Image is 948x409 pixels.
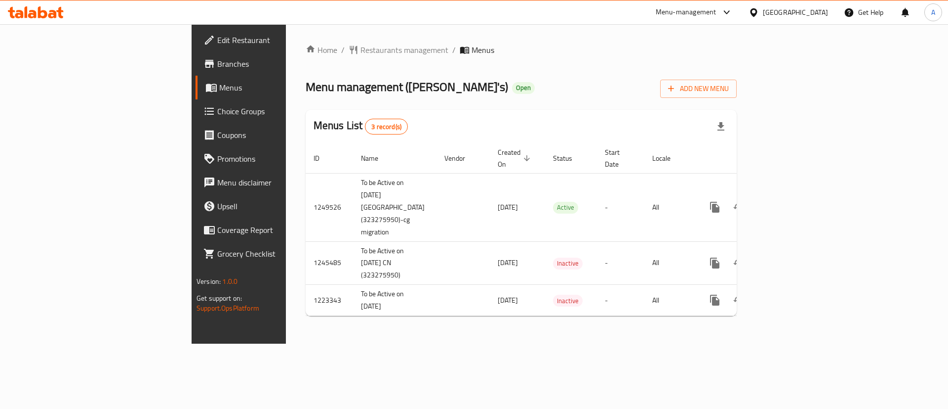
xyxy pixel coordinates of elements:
span: Menu disclaimer [217,177,342,188]
button: Change Status [727,195,750,219]
td: All [644,241,695,285]
span: Promotions [217,153,342,165]
span: [DATE] [498,294,518,307]
td: - [597,173,644,241]
span: Created On [498,146,533,170]
button: Add New Menu [660,80,737,98]
span: Grocery Checklist [217,248,342,260]
a: Menu disclaimer [196,171,350,194]
button: more [703,195,727,219]
h2: Menus List [314,118,408,135]
span: [DATE] [498,256,518,269]
span: Edit Restaurant [217,34,342,46]
th: Actions [695,143,806,174]
span: Restaurants management [360,44,448,56]
td: All [644,173,695,241]
span: A [931,7,935,18]
span: Open [512,84,535,92]
a: Coupons [196,123,350,147]
a: Edit Restaurant [196,28,350,52]
span: [DATE] [498,201,518,214]
button: Change Status [727,288,750,312]
span: Menus [472,44,494,56]
div: Total records count [365,119,408,135]
span: Add New Menu [668,83,729,95]
div: Inactive [553,295,583,307]
span: Menu management ( [PERSON_NAME]'s ) [306,76,508,98]
span: Upsell [217,200,342,212]
span: Menus [219,82,342,93]
span: Version: [197,275,221,288]
td: - [597,241,644,285]
button: Change Status [727,251,750,275]
span: Inactive [553,295,583,307]
a: Branches [196,52,350,76]
a: Grocery Checklist [196,242,350,266]
span: 1.0.0 [222,275,237,288]
div: Open [512,82,535,94]
span: 3 record(s) [365,122,407,132]
span: Branches [217,58,342,70]
a: Coverage Report [196,218,350,242]
td: To be Active on [DATE] CN (323275950) [353,241,436,285]
table: enhanced table [306,143,806,317]
div: Export file [709,115,733,138]
div: [GEOGRAPHIC_DATA] [763,7,828,18]
span: Coupons [217,129,342,141]
li: / [452,44,456,56]
button: more [703,251,727,275]
span: Active [553,202,578,213]
div: Menu-management [656,6,716,18]
span: Vendor [444,152,478,164]
span: Status [553,152,585,164]
span: Start Date [605,146,632,170]
button: more [703,288,727,312]
a: Choice Groups [196,99,350,123]
span: Name [361,152,391,164]
td: To be Active on [DATE] [GEOGRAPHIC_DATA] (323275950)-cg migration [353,173,436,241]
a: Menus [196,76,350,99]
a: Restaurants management [349,44,448,56]
span: Inactive [553,258,583,269]
nav: breadcrumb [306,44,737,56]
span: Coverage Report [217,224,342,236]
td: - [597,285,644,316]
td: All [644,285,695,316]
span: Get support on: [197,292,242,305]
td: To be Active on [DATE] [353,285,436,316]
a: Promotions [196,147,350,171]
a: Upsell [196,194,350,218]
a: Support.OpsPlatform [197,302,259,315]
span: Choice Groups [217,105,342,117]
span: Locale [652,152,683,164]
span: ID [314,152,332,164]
